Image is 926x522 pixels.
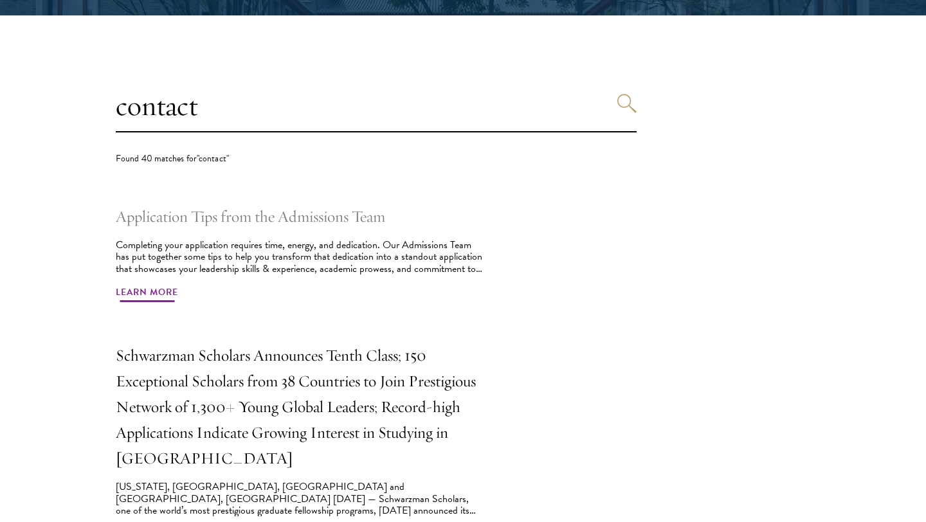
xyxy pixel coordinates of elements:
[116,239,486,274] div: Completing your application requires time, energy, and dedication. Our Admissions Team has put to...
[617,94,637,113] button: Search
[116,204,486,304] a: Application Tips from the Admissions Team Completing your application requires time, energy, and ...
[116,284,178,304] span: Learn More
[197,152,229,165] span: "contact"
[116,204,486,230] h2: Application Tips from the Admissions Team
[116,80,637,132] input: Search
[116,343,486,471] h2: Schwarzman Scholars Announces Tenth Class; 150 Exceptional Scholars from 38 Countries to Join Pre...
[116,152,637,165] div: Found 40 matches for
[116,481,486,516] div: [US_STATE], [GEOGRAPHIC_DATA], [GEOGRAPHIC_DATA] and [GEOGRAPHIC_DATA], [GEOGRAPHIC_DATA] [DATE] ...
